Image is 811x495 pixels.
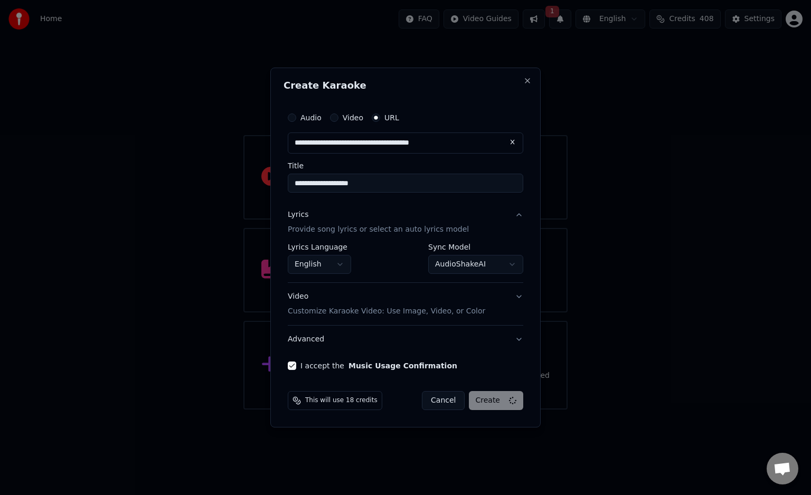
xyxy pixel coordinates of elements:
span: This will use 18 credits [305,396,378,405]
button: LyricsProvide song lyrics or select an auto lyrics model [288,201,523,243]
div: LyricsProvide song lyrics or select an auto lyrics model [288,243,523,282]
button: VideoCustomize Karaoke Video: Use Image, Video, or Color [288,283,523,325]
button: Advanced [288,326,523,353]
div: Video [288,291,485,317]
label: Title [288,162,523,169]
label: Audio [300,114,322,121]
button: I accept the [348,362,457,369]
div: Lyrics [288,210,308,220]
label: URL [384,114,399,121]
p: Provide song lyrics or select an auto lyrics model [288,224,469,235]
label: Lyrics Language [288,243,351,251]
label: Sync Model [428,243,523,251]
h2: Create Karaoke [284,81,527,90]
button: Cancel [422,391,465,410]
p: Customize Karaoke Video: Use Image, Video, or Color [288,306,485,317]
label: Video [343,114,363,121]
label: I accept the [300,362,457,369]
